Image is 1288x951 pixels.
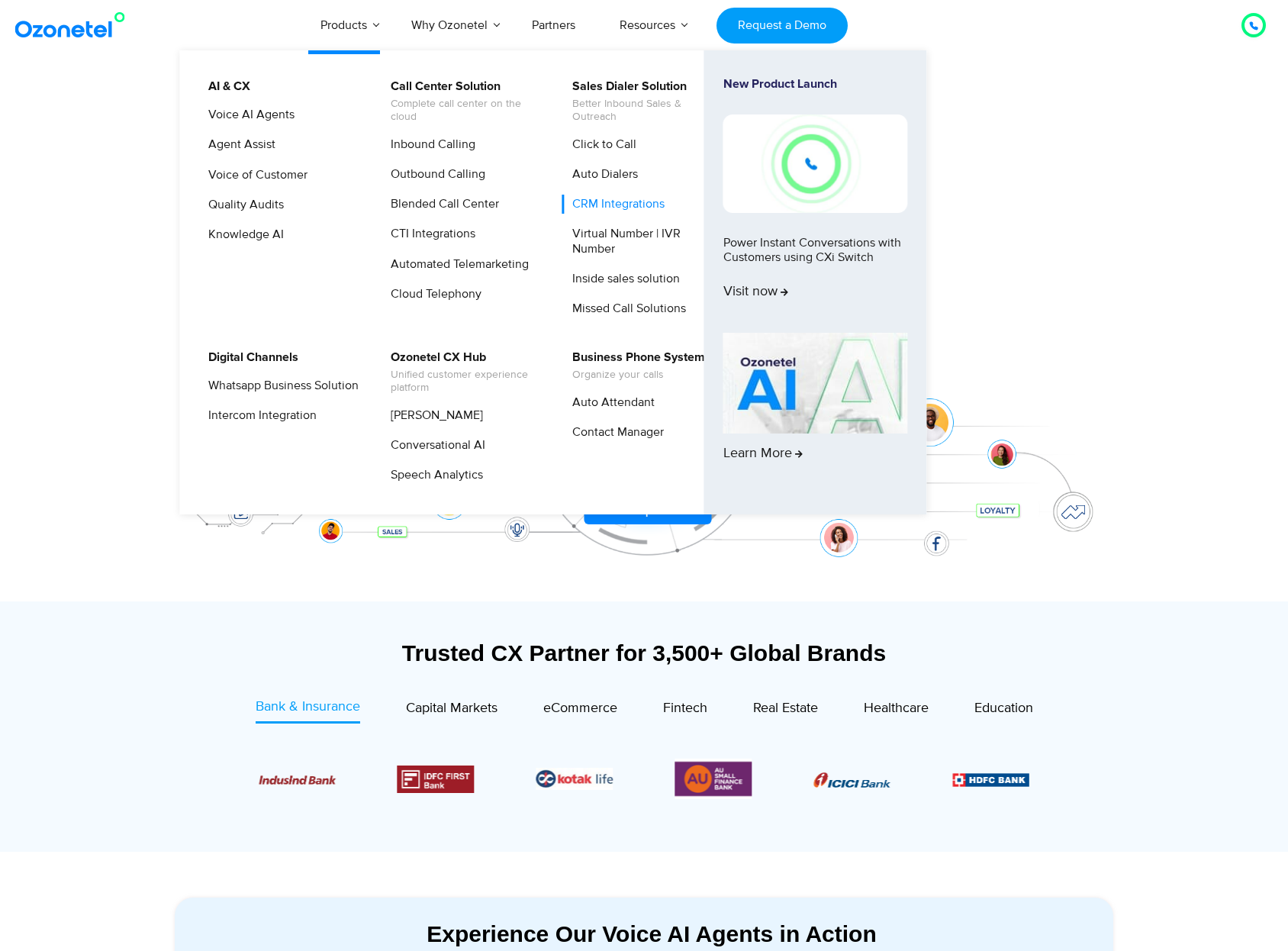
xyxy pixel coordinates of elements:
span: Fintech [663,700,707,717]
a: Virtual Number | IVR Number [562,224,725,258]
a: Learn More [723,333,908,488]
a: Auto Attendant [562,393,657,412]
a: Contact Manager [562,423,666,442]
a: Capital Markets [406,697,497,724]
div: Experience Our Voice AI Agents in Action [190,920,1113,947]
span: Capital Markets [406,700,497,717]
a: Inbound Calling [381,135,478,154]
a: New Product LaunchPower Instant Conversations with Customers using CXi SwitchVisit now [723,77,908,327]
div: 3 / 6 [259,770,336,788]
a: Click to Call [562,135,639,154]
span: Bank & Insurance [256,698,360,715]
a: Ozonetel CX HubUnified customer experience platform [381,348,543,397]
img: New-Project-17.png [723,114,908,212]
span: Unified customer experience platform [391,369,541,395]
span: Learn More [723,446,803,463]
span: Healthcare [864,700,929,717]
a: Call Center SolutionComplete call center on the cloud [381,77,543,126]
div: Orchestrate Intelligent [167,97,1121,146]
span: eCommerce [543,700,617,717]
img: AI [723,333,908,434]
img: Picture10.png [259,775,336,785]
a: Digital Channels [198,348,301,367]
a: Voice of Customer [198,166,310,185]
a: Inside sales solution [562,269,682,289]
img: Picture13.png [675,759,752,799]
div: Trusted CX Partner for 3,500+ Global Brands [175,640,1113,666]
a: Missed Call Solutions [562,299,688,318]
span: Organize your calls [572,369,705,382]
a: Healthcare [864,697,929,724]
a: Request a Demo [716,8,847,44]
a: Intercom Integration [198,406,319,425]
a: Blended Call Center [381,195,501,214]
img: Picture9.png [952,773,1029,786]
a: Speech Analytics [381,466,485,485]
a: CTI Integrations [381,224,478,243]
div: 6 / 6 [675,759,752,799]
a: Automated Telemarketing [381,255,531,274]
div: 5 / 6 [536,768,613,790]
div: Image Carousel [259,759,1029,799]
span: Visit now [723,284,788,301]
a: Sales Dialer SolutionBetter Inbound Sales & Outreach [562,77,725,126]
span: Education [974,700,1033,717]
a: Voice AI Agents [198,105,297,124]
span: Complete call center on the cloud [391,98,541,124]
img: Picture26.jpg [536,768,613,790]
a: Quality Audits [198,195,286,214]
img: Picture8.png [813,772,890,788]
a: [PERSON_NAME] [381,406,485,425]
div: 2 / 6 [952,770,1029,788]
a: CRM Integrations [562,195,667,214]
div: 1 / 6 [813,770,890,788]
a: Cloud Telephony [381,285,484,304]
a: AI & CX [198,77,253,96]
a: Whatsapp Business Solution [198,376,361,395]
a: Agent Assist [198,135,278,154]
div: Turn every conversation into a growth engine for your enterprise. [167,211,1121,227]
a: eCommerce [543,697,617,724]
a: Conversational AI [381,436,488,455]
a: Education [974,697,1033,724]
div: 4 / 6 [398,766,475,793]
a: Fintech [663,697,707,724]
span: Real Estate [753,700,818,717]
a: Knowledge AI [198,225,286,244]
span: Better Inbound Sales & Outreach [572,98,723,124]
a: Business Phone SystemOrganize your calls [562,348,707,384]
a: Outbound Calling [381,165,488,184]
a: Real Estate [753,697,818,724]
div: Customer Experiences [167,137,1121,210]
a: Auto Dialers [562,165,640,184]
img: Picture12.png [398,766,475,793]
a: Bank & Insurance [256,697,360,724]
